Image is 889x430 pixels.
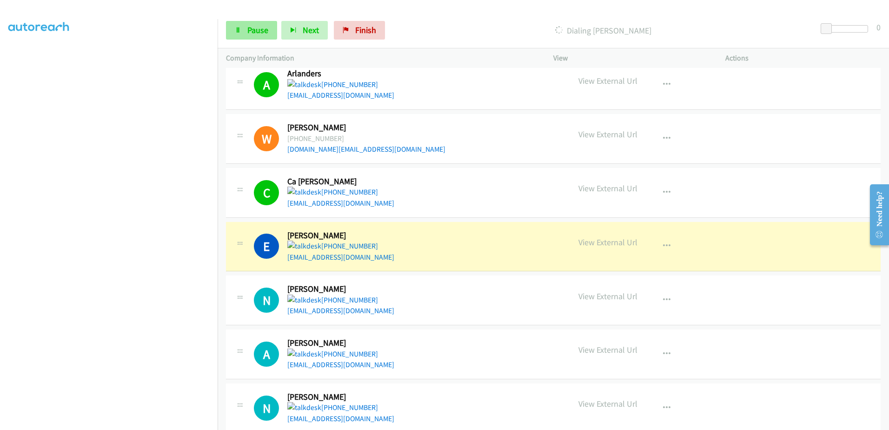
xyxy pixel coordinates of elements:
p: Company Information [226,53,537,64]
p: View External Url [578,182,637,195]
p: Dialing [PERSON_NAME] [398,24,809,37]
a: [EMAIL_ADDRESS][DOMAIN_NAME] [287,306,394,315]
a: Pause [226,21,277,40]
button: Next [281,21,328,40]
a: [PHONE_NUMBER] [287,349,378,358]
p: View External Url [578,236,637,249]
h2: [PERSON_NAME] [287,284,381,295]
div: The call is yet to be attempted [254,396,279,421]
span: Finish [355,25,376,35]
img: talkdesk [287,187,321,198]
p: View External Url [578,343,637,356]
p: View External Url [578,128,637,141]
img: talkdesk [287,79,321,90]
a: [PHONE_NUMBER] [287,80,378,89]
h1: C [254,180,279,205]
p: View External Url [578,74,637,87]
h1: A [254,72,279,97]
div: 0 [876,21,881,34]
h1: E [254,234,279,259]
h2: [PERSON_NAME] [287,230,381,241]
div: The call is yet to be attempted [254,342,279,367]
h1: W [254,126,279,151]
img: talkdesk [287,295,321,306]
a: [EMAIL_ADDRESS][DOMAIN_NAME] [287,91,394,100]
a: [PHONE_NUMBER] [287,403,378,412]
a: [PHONE_NUMBER] [287,296,378,304]
a: [PHONE_NUMBER] [287,188,378,196]
h2: Ca [PERSON_NAME] [287,176,381,187]
a: Finish [334,21,385,40]
a: [EMAIL_ADDRESS][DOMAIN_NAME] [287,414,394,423]
span: Next [303,25,319,35]
img: talkdesk [287,402,321,413]
h2: [PERSON_NAME] [287,338,381,349]
h1: A [254,342,279,367]
p: View External Url [578,397,637,410]
p: View [553,53,709,64]
p: Actions [725,53,881,64]
p: View External Url [578,290,637,302]
a: [EMAIL_ADDRESS][DOMAIN_NAME] [287,199,394,208]
h1: N [254,288,279,313]
span: Pause [247,25,268,35]
a: [DOMAIN_NAME][EMAIL_ADDRESS][DOMAIN_NAME] [287,145,445,154]
div: [PHONE_NUMBER] [287,133,445,144]
h2: [PERSON_NAME] [287,392,381,403]
img: talkdesk [287,241,321,252]
a: [EMAIL_ADDRESS][DOMAIN_NAME] [287,253,394,262]
a: [EMAIL_ADDRESS][DOMAIN_NAME] [287,360,394,369]
h1: N [254,396,279,421]
img: talkdesk [287,349,321,360]
h2: Arlanders [287,68,381,79]
a: [PHONE_NUMBER] [287,242,378,250]
h2: [PERSON_NAME] [287,122,381,133]
div: Delay between calls (in seconds) [825,25,868,33]
iframe: Resource Center [862,178,889,252]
